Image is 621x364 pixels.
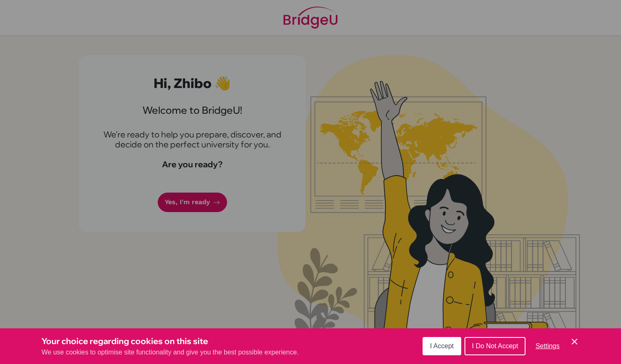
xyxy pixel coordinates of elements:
span: I Do Not Accept [472,342,518,349]
button: Save and close [570,337,579,347]
button: I Do Not Accept [465,337,526,355]
p: We use cookies to optimise site functionality and give you the best possible experience. [42,347,299,357]
button: Settings [529,338,566,354]
button: I Accept [423,337,461,355]
h3: Your choice regarding cookies on this site [42,335,299,347]
span: Settings [535,342,560,349]
span: I Accept [430,342,454,349]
